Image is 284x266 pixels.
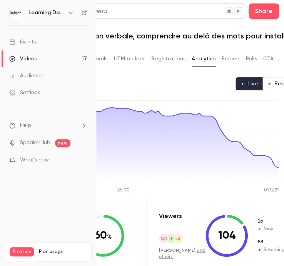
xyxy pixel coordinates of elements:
span: Plan usage [39,249,87,255]
button: Polls [246,53,257,65]
span: FF [169,235,173,242]
iframe: Noticeable Trigger [78,157,87,164]
span: new [55,139,70,147]
button: Analytics [192,53,216,65]
li: help-dropdown-opener [9,121,87,130]
span: [PERSON_NAME] [159,248,195,253]
tspan: 25:00 [117,188,130,193]
p: Viewers [159,211,182,221]
button: Share [249,3,279,19]
button: UTM builder [114,53,145,65]
div: Events [9,38,36,46]
span: What's new [20,156,49,164]
span: Premium [10,247,34,256]
div: Videos [9,55,37,63]
button: Live [236,77,263,90]
h6: Learning Days [28,9,65,17]
a: SpeakerHub [20,139,50,147]
button: CTA [263,53,274,65]
div: Audience [9,72,43,80]
img: Learning Days [10,7,22,19]
div: Settings [9,89,40,96]
span: cn [161,235,167,242]
button: Emails [91,53,107,65]
tspan: 01:12:21 [264,188,278,193]
button: Embed [222,53,240,65]
span: LS [175,235,180,242]
button: Registrations [151,53,185,65]
span: Help [20,121,31,130]
div: , [159,247,205,260]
